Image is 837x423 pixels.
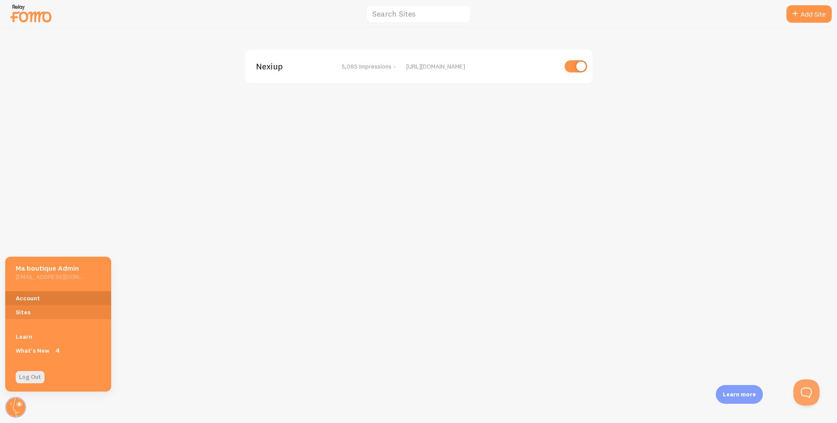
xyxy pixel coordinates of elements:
span: 5,085 Impressions - [341,62,396,70]
h5: Ma boutique Admin [16,264,83,273]
a: Learn [5,330,111,344]
div: Learn more [716,385,763,404]
span: 4 [53,346,62,355]
a: What's New [5,344,111,358]
a: Sites [5,305,111,319]
a: Log Out [16,371,44,383]
img: fomo-relay-logo-orange.svg [9,2,53,24]
h5: [EMAIL_ADDRESS][DOMAIN_NAME] [16,273,83,281]
div: [URL][DOMAIN_NAME] [406,62,557,70]
iframe: Help Scout Beacon - Open [793,379,820,406]
a: Account [5,291,111,305]
p: Learn more [723,390,756,399]
span: Nexiup [256,62,326,70]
